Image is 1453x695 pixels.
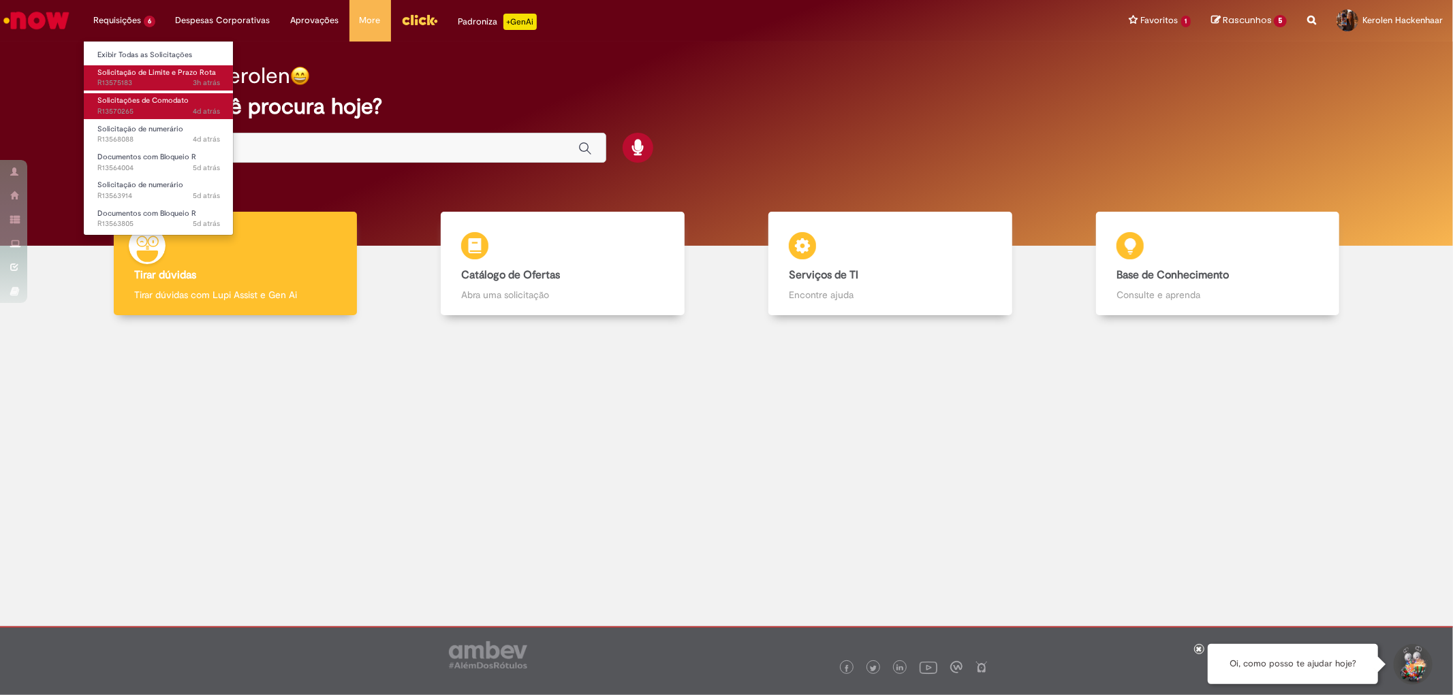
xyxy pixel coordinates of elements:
[1116,288,1319,302] p: Consulte e aprenda
[193,134,220,144] span: 4d atrás
[97,180,183,190] span: Solicitação de numerário
[193,191,220,201] span: 5d atrás
[93,14,141,27] span: Requisições
[97,134,220,145] span: R13568088
[1223,14,1272,27] span: Rascunhos
[1181,16,1191,27] span: 1
[72,212,399,316] a: Tirar dúvidas Tirar dúvidas com Lupi Assist e Gen Ai
[727,212,1054,316] a: Serviços de TI Encontre ajuda
[97,208,196,219] span: Documentos com Bloqueio R
[975,661,988,673] img: logo_footer_naosei.png
[97,163,220,174] span: R13564004
[789,268,858,282] b: Serviços de TI
[399,212,727,316] a: Catálogo de Ofertas Abra uma solicitação
[84,65,234,91] a: Aberto R13575183 : Solicitação de Limite e Prazo Rota
[193,163,220,173] time: 24/09/2025 16:23:36
[134,268,196,282] b: Tirar dúvidas
[1054,212,1381,316] a: Base de Conhecimento Consulte e aprenda
[134,288,337,302] p: Tirar dúvidas com Lupi Assist e Gen Ai
[193,219,220,229] time: 24/09/2025 15:53:13
[920,658,937,676] img: logo_footer_youtube.png
[1362,14,1443,26] span: Kerolen Hackenhaar
[176,14,270,27] span: Despesas Corporativas
[1208,644,1378,684] div: Oi, como posso te ajudar hoje?
[1,7,72,34] img: ServiceNow
[97,106,220,117] span: R13570265
[843,665,850,672] img: logo_footer_facebook.png
[84,122,234,147] a: Aberto R13568088 : Solicitação de numerário
[193,191,220,201] time: 24/09/2025 16:12:26
[193,78,220,88] span: 3h atrás
[290,66,310,86] img: happy-face.png
[193,78,220,88] time: 29/09/2025 09:10:28
[84,93,234,118] a: Aberto R13570265 : Solicitações de Comodato
[193,163,220,173] span: 5d atrás
[1211,14,1287,27] a: Rascunhos
[461,288,663,302] p: Abra uma solicitação
[84,206,234,231] a: Aberto R13563805 : Documentos com Bloqueio R
[83,41,234,236] ul: Requisições
[789,288,991,302] p: Encontre ajuda
[193,106,220,116] span: 4d atrás
[97,95,189,106] span: Solicitações de Comodato
[97,191,220,201] span: R13563914
[97,67,216,78] span: Solicitação de Limite e Prazo Rota
[458,14,537,30] div: Padroniza
[1392,644,1433,685] button: Iniciar Conversa de Suporte
[449,641,527,668] img: logo_footer_ambev_rotulo_gray.png
[97,78,220,88] span: R13575183
[84,48,234,63] a: Exibir Todas as Solicitações
[360,14,381,27] span: More
[950,661,963,673] img: logo_footer_workplace.png
[870,665,877,672] img: logo_footer_twitter.png
[84,178,234,203] a: Aberto R13563914 : Solicitação de numerário
[1116,268,1229,282] b: Base de Conhecimento
[193,219,220,229] span: 5d atrás
[97,219,220,229] span: R13563805
[84,150,234,175] a: Aberto R13564004 : Documentos com Bloqueio R
[1141,14,1178,27] span: Favoritos
[1274,15,1287,27] span: 5
[97,152,196,162] span: Documentos com Bloqueio R
[193,106,220,116] time: 26/09/2025 11:52:01
[401,10,438,30] img: click_logo_yellow_360x200.png
[291,14,339,27] span: Aprovações
[144,16,155,27] span: 6
[125,95,1327,118] h2: O que você procura hoje?
[503,14,537,30] p: +GenAi
[97,124,183,134] span: Solicitação de numerário
[461,268,560,282] b: Catálogo de Ofertas
[896,664,903,673] img: logo_footer_linkedin.png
